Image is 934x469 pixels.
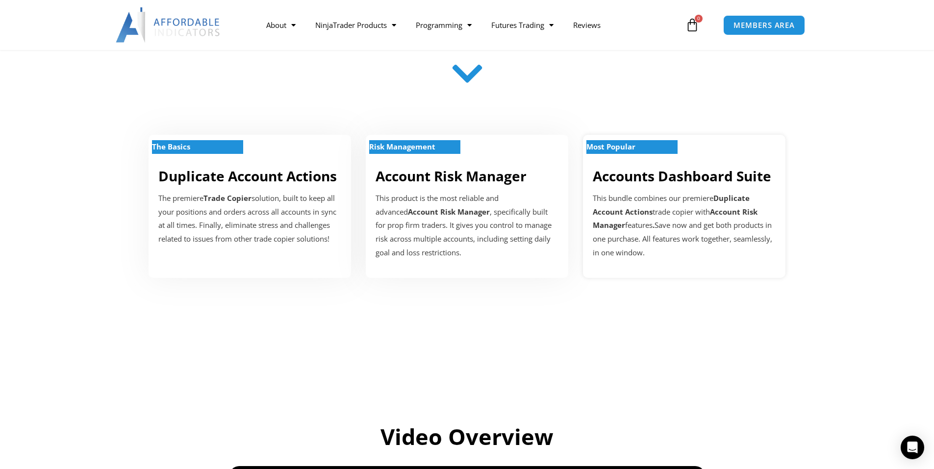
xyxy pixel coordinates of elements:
p: This product is the most reliable and advanced , specifically built for prop firm traders. It giv... [376,192,558,260]
strong: Most Popular [586,142,635,151]
a: 0 [671,11,714,39]
strong: The Basics [152,142,190,151]
a: NinjaTrader Products [305,14,406,36]
b: . [653,220,655,230]
a: Futures Trading [481,14,563,36]
div: Open Intercom Messenger [901,436,924,459]
a: Programming [406,14,481,36]
a: Accounts Dashboard Suite [593,167,771,185]
a: Account Risk Manager [376,167,527,185]
a: Duplicate Account Actions [158,167,337,185]
p: The premiere solution, built to keep all your positions and orders across all accounts in sync at... [158,192,341,246]
a: About [256,14,305,36]
strong: Trade Copier [203,193,252,203]
span: 0 [695,15,703,23]
h2: Video Overview [193,422,742,451]
div: This bundle combines our premiere trade copier with features Save now and get both products in on... [593,192,776,260]
iframe: Customer reviews powered by Trustpilot [166,322,769,391]
a: Reviews [563,14,610,36]
img: LogoAI | Affordable Indicators – NinjaTrader [116,7,221,43]
span: MEMBERS AREA [733,22,795,29]
strong: Risk Management [369,142,435,151]
a: MEMBERS AREA [723,15,805,35]
b: Duplicate Account Actions [593,193,750,217]
strong: Account Risk Manager [408,207,490,217]
nav: Menu [256,14,683,36]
